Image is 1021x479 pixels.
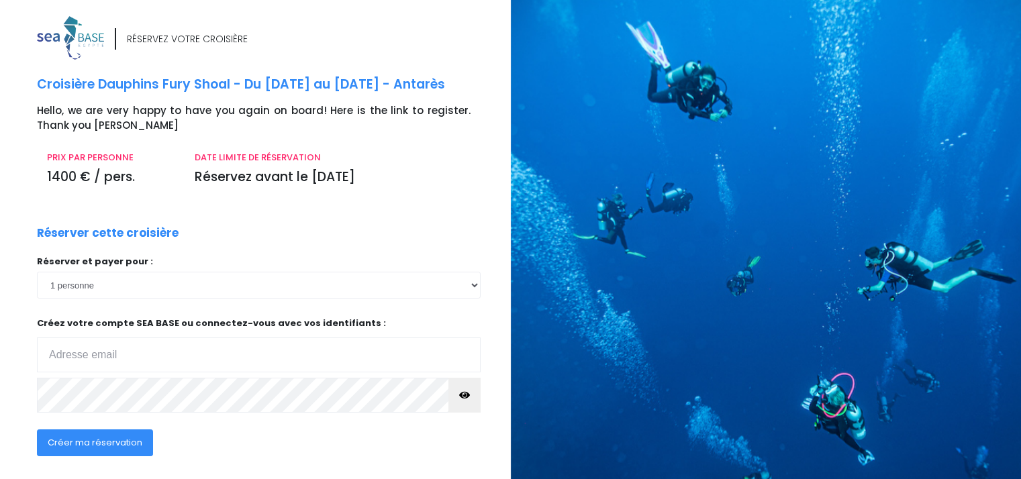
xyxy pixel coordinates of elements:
p: 1400 € / pers. [47,168,175,187]
img: logo_color1.png [37,16,104,60]
p: Créez votre compte SEA BASE ou connectez-vous avec vos identifiants : [37,317,481,372]
p: DATE LIMITE DE RÉSERVATION [195,151,470,164]
p: Réserver et payer pour : [37,255,481,268]
div: RÉSERVEZ VOTRE CROISIÈRE [127,32,248,46]
input: Adresse email [37,337,481,372]
button: Créer ma réservation [37,429,153,456]
p: Réserver cette croisière [37,225,179,242]
span: Créer ma réservation [48,436,142,449]
p: PRIX PAR PERSONNE [47,151,175,164]
p: Croisière Dauphins Fury Shoal - Du [DATE] au [DATE] - Antarès [37,75,501,95]
p: Hello, we are very happy to have you again on board! Here is the link to register. Thank you [PER... [37,103,501,134]
p: Réservez avant le [DATE] [195,168,470,187]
